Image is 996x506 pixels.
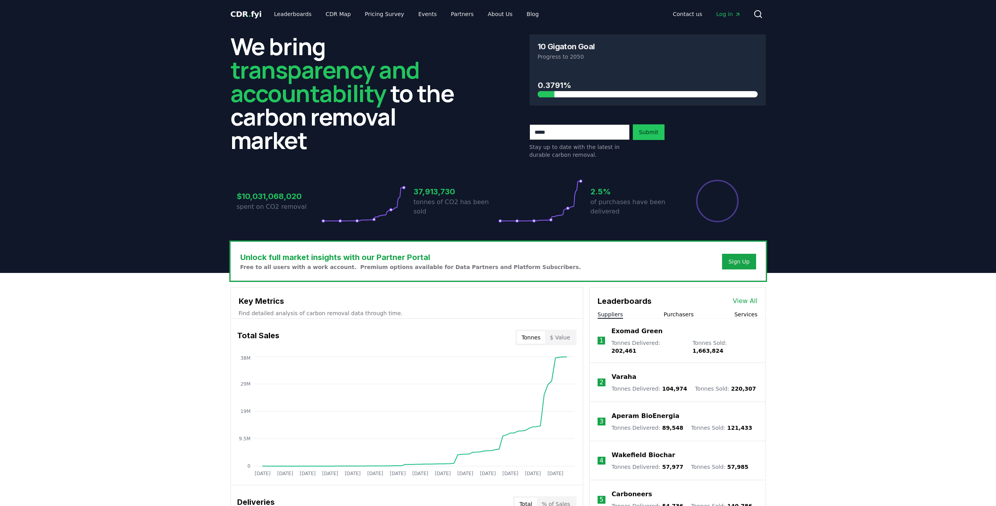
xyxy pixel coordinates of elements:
a: CDR Map [319,7,357,21]
span: 57,985 [727,464,748,470]
span: 202,461 [611,348,636,354]
p: 5 [600,495,603,504]
a: Leaderboards [268,7,318,21]
span: Log in [716,10,740,18]
h3: 10 Gigaton Goal [538,43,595,50]
tspan: [DATE] [299,471,315,476]
a: Varaha [612,372,636,382]
span: 121,433 [727,425,752,431]
p: Tonnes Delivered : [611,339,684,355]
a: Sign Up [728,258,749,266]
h3: 37,913,730 [414,186,498,197]
h2: We bring to the carbon removal market [231,34,467,152]
a: Pricing Survey [358,7,410,21]
a: Exomad Green [611,327,663,336]
p: Tonnes Delivered : [612,463,683,471]
span: 89,548 [662,425,683,431]
h3: Key Metrics [239,295,575,307]
button: Suppliers [598,310,623,318]
p: Tonnes Delivered : [612,385,687,393]
p: tonnes of CO2 has been sold [414,197,498,216]
p: 3 [600,417,603,426]
span: . [248,9,251,19]
span: 220,307 [731,386,756,392]
tspan: 38M [240,355,250,361]
a: About Us [481,7,519,21]
a: Partners [445,7,480,21]
button: Submit [633,124,665,140]
a: Wakefield Biochar [612,450,675,460]
a: Carboneers [612,490,652,499]
span: 104,974 [662,386,687,392]
p: 2 [600,378,603,387]
tspan: 29M [240,381,250,387]
h3: 0.3791% [538,79,758,91]
tspan: [DATE] [254,471,270,476]
p: of purchases have been delivered [591,197,675,216]
tspan: [DATE] [457,471,473,476]
span: 57,977 [662,464,683,470]
button: Tonnes [517,331,545,344]
p: Tonnes Sold : [691,424,752,432]
tspan: [DATE] [435,471,451,476]
tspan: [DATE] [344,471,360,476]
nav: Main [666,7,747,21]
tspan: [DATE] [322,471,338,476]
tspan: 9.5M [239,436,250,441]
h3: Unlock full market insights with our Partner Portal [240,251,581,263]
a: Blog [521,7,545,21]
a: Contact us [666,7,708,21]
p: Tonnes Sold : [692,339,757,355]
tspan: [DATE] [480,471,496,476]
p: Progress to 2050 [538,53,758,61]
a: CDR.fyi [231,9,262,20]
tspan: [DATE] [412,471,428,476]
p: 1 [599,336,603,345]
span: CDR fyi [231,9,262,19]
button: $ Value [545,331,575,344]
p: spent on CO2 removal [237,202,321,212]
p: Tonnes Sold : [691,463,748,471]
a: Aperam BioEnergia [612,411,679,421]
tspan: [DATE] [547,471,563,476]
tspan: [DATE] [367,471,383,476]
h3: $10,031,068,020 [237,190,321,202]
h3: Total Sales [237,330,279,345]
p: Find detailed analysis of carbon removal data through time. [239,309,575,317]
a: Log in [710,7,747,21]
h3: 2.5% [591,186,675,197]
tspan: [DATE] [525,471,541,476]
div: Percentage of sales delivered [695,179,739,223]
tspan: [DATE] [277,471,293,476]
button: Services [734,310,757,318]
tspan: 19M [240,409,250,414]
tspan: 0 [247,463,250,469]
span: 1,663,824 [692,348,723,354]
h3: Leaderboards [598,295,652,307]
a: Events [412,7,443,21]
tspan: [DATE] [502,471,518,476]
tspan: [DATE] [390,471,406,476]
button: Purchasers [664,310,694,318]
nav: Main [268,7,545,21]
p: Free to all users with a work account. Premium options available for Data Partners and Platform S... [240,263,581,271]
p: Tonnes Delivered : [612,424,683,432]
a: View All [733,296,758,306]
button: Sign Up [722,254,756,269]
p: Stay up to date with the latest in durable carbon removal. [530,143,630,159]
p: Tonnes Sold : [695,385,756,393]
p: 4 [600,456,603,465]
span: transparency and accountability [231,54,420,109]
